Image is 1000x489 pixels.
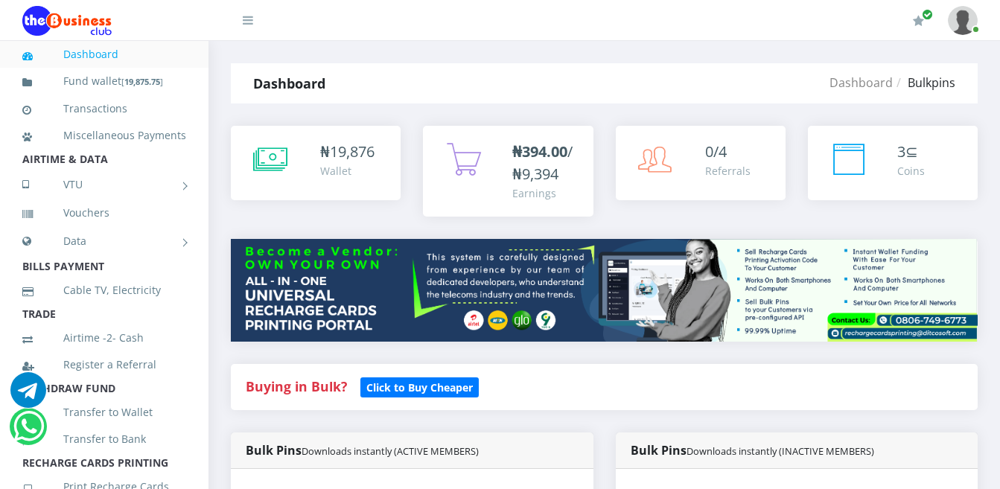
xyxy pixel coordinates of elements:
[22,273,186,307] a: Cable TV, Electricity
[687,444,874,458] small: Downloads instantly (INACTIVE MEMBERS)
[897,141,905,162] span: 3
[302,444,479,458] small: Downloads instantly (ACTIVE MEMBERS)
[366,380,473,394] b: Click to Buy Cheaper
[246,377,347,395] strong: Buying in Bulk?
[922,9,933,20] span: Renew/Upgrade Subscription
[948,6,978,35] img: User
[22,223,186,260] a: Data
[231,239,978,342] img: multitenant_rcp.png
[22,118,186,153] a: Miscellaneous Payments
[22,92,186,126] a: Transactions
[616,126,786,200] a: 0/4 Referrals
[320,141,375,163] div: ₦
[897,163,925,179] div: Coins
[360,377,479,395] a: Click to Buy Cheaper
[22,395,186,429] a: Transfer to Wallet
[13,420,44,444] a: Chat for support
[512,141,567,162] b: ₦394.00
[423,126,593,217] a: ₦394.00/₦9,394 Earnings
[705,163,751,179] div: Referrals
[330,141,375,162] span: 19,876
[913,15,924,27] i: Renew/Upgrade Subscription
[320,163,375,179] div: Wallet
[22,166,186,203] a: VTU
[22,64,186,99] a: Fund wallet[19,875.75]
[231,126,401,200] a: ₦19,876 Wallet
[246,442,479,458] strong: Bulk Pins
[253,74,325,92] strong: Dashboard
[22,422,186,456] a: Transfer to Bank
[893,74,955,92] li: Bulkpins
[22,348,186,382] a: Register a Referral
[22,196,186,230] a: Vouchers
[631,442,874,458] strong: Bulk Pins
[897,141,925,163] div: ⊆
[512,141,573,184] span: /₦9,394
[22,37,186,71] a: Dashboard
[22,321,186,355] a: Airtime -2- Cash
[10,383,46,408] a: Chat for support
[705,141,727,162] span: 0/4
[121,76,163,87] small: [ ]
[829,74,893,91] a: Dashboard
[22,6,112,36] img: Logo
[124,76,160,87] b: 19,875.75
[512,185,578,201] div: Earnings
